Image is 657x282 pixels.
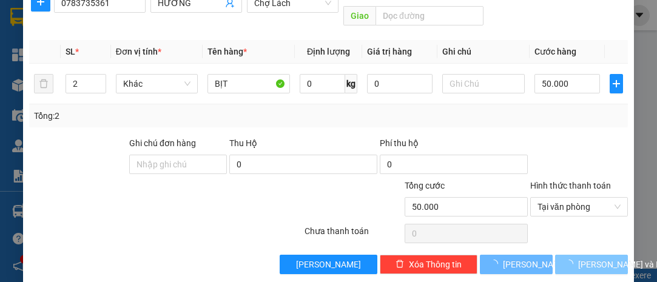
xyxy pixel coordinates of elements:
span: kg [345,74,357,93]
span: loading [490,260,503,268]
label: Hình thức thanh toán [530,181,611,190]
span: Đơn vị tính [116,47,161,56]
button: [PERSON_NAME] [280,255,377,274]
span: Giao [343,6,376,25]
div: Tổng: 2 [34,109,255,123]
span: [PERSON_NAME] [503,258,568,271]
button: delete [34,74,53,93]
button: [PERSON_NAME] và In [555,255,628,274]
span: Tại văn phòng [537,198,621,216]
span: Xóa Thông tin [409,258,462,271]
input: Ghi chú đơn hàng [129,155,227,174]
button: [PERSON_NAME] [480,255,553,274]
span: Thu Hộ [229,138,257,148]
input: 0 [367,74,433,93]
input: Ghi Chú [442,74,525,93]
button: deleteXóa Thông tin [380,255,477,274]
span: Định lượng [307,47,350,56]
button: plus [610,74,623,93]
span: Tên hàng [207,47,247,56]
span: Giá trị hàng [367,47,412,56]
span: loading [565,260,578,268]
span: SL [66,47,75,56]
span: Cước hàng [534,47,576,56]
div: Chưa thanh toán [303,224,403,246]
label: Ghi chú đơn hàng [129,138,196,148]
input: Dọc đường [376,6,483,25]
span: Tổng cước [405,181,445,190]
span: Khác [123,75,191,93]
span: delete [396,260,404,269]
span: plus [610,79,622,89]
div: Phí thu hộ [380,136,528,155]
span: [PERSON_NAME] [296,258,361,271]
input: VD: Bàn, Ghế [207,74,290,93]
th: Ghi chú [437,40,530,64]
